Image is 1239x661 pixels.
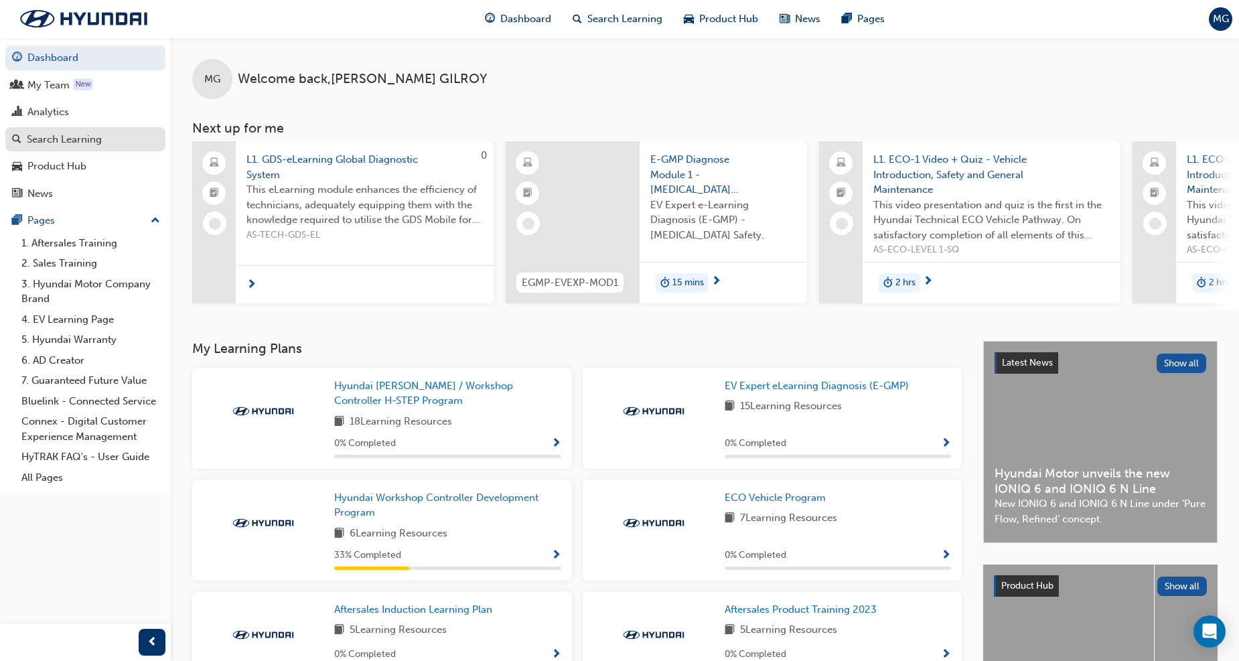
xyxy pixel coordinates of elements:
[551,649,561,661] span: Show Progress
[740,510,837,527] span: 7 Learning Resources
[12,188,22,200] span: news-icon
[27,159,86,174] div: Product Hub
[740,398,842,415] span: 15 Learning Resources
[5,208,165,233] button: Pages
[1193,615,1226,648] div: Open Intercom Messenger
[481,149,487,161] span: 0
[16,370,165,391] a: 7. Guaranteed Future Value
[334,602,498,617] a: Aftersales Induction Learning Plan
[1150,155,1159,172] span: laptop-icon
[12,134,21,146] span: search-icon
[725,602,882,617] a: Aftersales Product Training 2023
[1150,185,1159,202] span: booktick-icon
[5,73,165,98] a: My Team
[238,72,487,87] span: Welcome back , [PERSON_NAME] GILROY
[684,11,694,27] span: car-icon
[246,228,483,243] span: AS-TECH-GDS-EL
[650,198,796,243] span: EV Expert e-Learning Diagnosis (E-GMP) - [MEDICAL_DATA] Safety.
[12,80,22,92] span: people-icon
[485,11,495,27] span: guage-icon
[769,5,831,33] a: news-iconNews
[1213,11,1229,27] span: MG
[725,492,826,504] span: ECO Vehicle Program
[795,11,820,27] span: News
[617,516,690,530] img: Trak
[204,72,220,87] span: MG
[941,435,951,452] button: Show Progress
[650,152,796,198] span: E-GMP Diagnose Module 1 - [MEDICAL_DATA] Safety
[523,185,532,202] span: booktick-icon
[27,186,53,202] div: News
[16,391,165,412] a: Bluelink - Connected Service
[147,634,157,651] span: prev-icon
[1001,580,1053,591] span: Product Hub
[562,5,673,33] a: search-iconSearch Learning
[740,622,837,639] span: 5 Learning Resources
[725,622,735,639] span: book-icon
[573,11,582,27] span: search-icon
[941,438,951,450] span: Show Progress
[151,212,160,230] span: up-icon
[226,516,300,530] img: Trak
[192,141,494,303] a: 0L1. GDS-eLearning Global Diagnostic SystemThis eLearning module enhances the efficiency of techn...
[941,649,951,661] span: Show Progress
[506,141,807,303] a: EGMP-EVEXP-MOD1E-GMP Diagnose Module 1 - [MEDICAL_DATA] SafetyEV Expert e-Learning Diagnosis (E-G...
[334,603,492,615] span: Aftersales Induction Learning Plan
[857,11,885,27] span: Pages
[209,218,221,230] span: learningRecordVerb_NONE-icon
[334,526,344,542] span: book-icon
[551,438,561,450] span: Show Progress
[551,550,561,562] span: Show Progress
[831,5,895,33] a: pages-iconPages
[226,405,300,418] img: Trak
[16,350,165,371] a: 6. AD Creator
[474,5,562,33] a: guage-iconDashboard
[12,215,22,227] span: pages-icon
[16,467,165,488] a: All Pages
[210,155,219,172] span: laptop-icon
[1197,275,1206,292] span: duration-icon
[551,547,561,564] button: Show Progress
[16,329,165,350] a: 5. Hyundai Warranty
[1157,577,1208,596] button: Show all
[725,603,877,615] span: Aftersales Product Training 2023
[246,152,483,182] span: L1. GDS-eLearning Global Diagnostic System
[873,198,1110,243] span: This video presentation and quiz is the first in the Hyundai Technical ECO Vehicle Pathway. On sa...
[819,141,1120,303] a: L1. ECO-1 Video + Quiz - Vehicle Introduction, Safety and General MaintenanceThis video presentat...
[725,510,735,527] span: book-icon
[500,11,551,27] span: Dashboard
[27,78,70,93] div: My Team
[711,276,721,288] span: next-icon
[16,253,165,274] a: 2. Sales Training
[725,490,831,506] a: ECO Vehicle Program
[12,106,22,119] span: chart-icon
[836,185,846,202] span: booktick-icon
[780,11,790,27] span: news-icon
[725,380,909,392] span: EV Expert eLearning Diagnosis (E-GMP)
[551,435,561,452] button: Show Progress
[12,161,22,173] span: car-icon
[941,547,951,564] button: Show Progress
[5,100,165,125] a: Analytics
[1209,275,1229,291] span: 2 hrs
[16,233,165,254] a: 1. Aftersales Training
[725,378,914,394] a: EV Expert eLearning Diagnosis (E-GMP)
[923,276,933,288] span: next-icon
[995,466,1206,496] span: Hyundai Motor unveils the new IONIQ 6 and IONIQ 6 N Line
[995,352,1206,374] a: Latest NewsShow all
[1002,357,1053,368] span: Latest News
[725,436,786,451] span: 0 % Completed
[587,11,662,27] span: Search Learning
[941,550,951,562] span: Show Progress
[16,274,165,309] a: 3. Hyundai Motor Company Brand
[334,380,513,407] span: Hyundai [PERSON_NAME] / Workshop Controller H-STEP Program
[171,121,1239,136] h3: Next up for me
[334,548,401,563] span: 33 % Completed
[995,496,1206,526] span: New IONIQ 6 and IONIQ 6 N Line under ‘Pure Flow, Refined’ concept.
[673,5,769,33] a: car-iconProduct Hub
[873,242,1110,258] span: AS-ECO-LEVEL 1-SQ
[5,181,165,206] a: News
[617,628,690,642] img: Trak
[7,5,161,33] img: Trak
